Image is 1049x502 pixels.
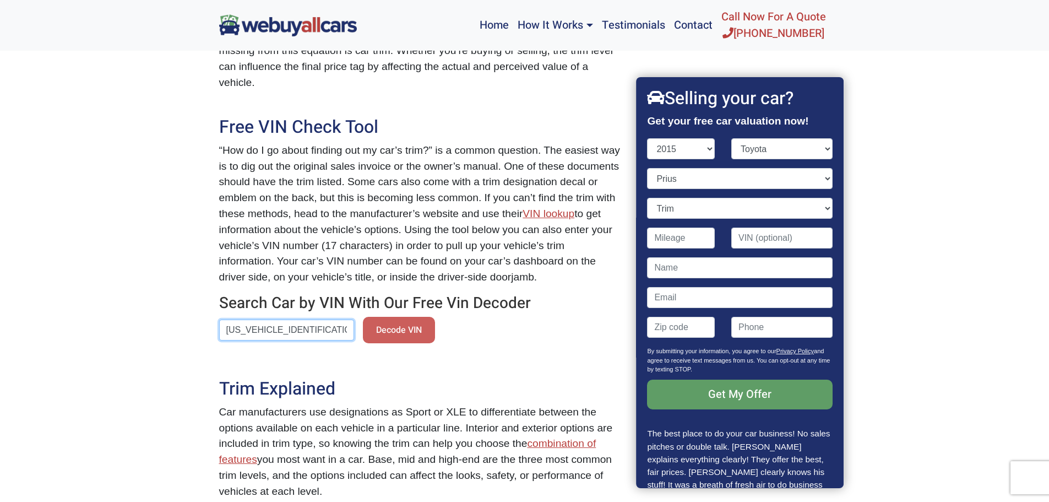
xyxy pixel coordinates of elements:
[670,4,717,46] a: Contact
[597,4,670,46] a: Testimonials
[219,144,620,219] span: “How do I go about finding out my car’s trim?” is a common question. The easiest way is to dig ou...
[219,114,378,140] span: Free VIN Check Tool
[731,317,833,338] input: Phone
[648,380,833,409] input: Get My Offer
[731,228,833,249] input: VIN (optional)
[648,88,833,109] h2: Selling your car?
[475,4,513,46] a: Home
[219,376,335,402] span: Trim Explained
[648,257,833,278] input: Name
[648,287,833,308] input: Email
[776,348,814,354] a: Privacy Policy
[219,294,621,313] h3: Search Car by VIN With Our Free Vin Decoder
[717,4,830,46] a: Call Now For A Quote[PHONE_NUMBER]
[219,14,357,36] img: We Buy All Cars in NJ logo
[363,317,435,343] button: Decode VIN
[648,228,715,249] input: Mileage
[219,208,612,283] span: to get information about the vehicle’s options. Using the tool below you can also enter your vehi...
[513,4,597,46] a: How It Works
[648,138,833,427] form: Contact form
[219,454,612,497] span: you most want in a car. Base, mid and high-end are the three most common trim levels, and the opt...
[648,317,715,338] input: Zip code
[648,115,809,127] strong: Get your free car valuation now!
[219,13,613,88] span: Most people seek a specific make and model when shopping for a car and look up used vehicle value...
[523,208,574,219] a: VIN lookup
[648,347,833,380] p: By submitting your information, you agree to our and agree to receive text messages from us. You ...
[219,406,613,450] span: Car manufacturers use designations as Sport or XLE to differentiate between the options available...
